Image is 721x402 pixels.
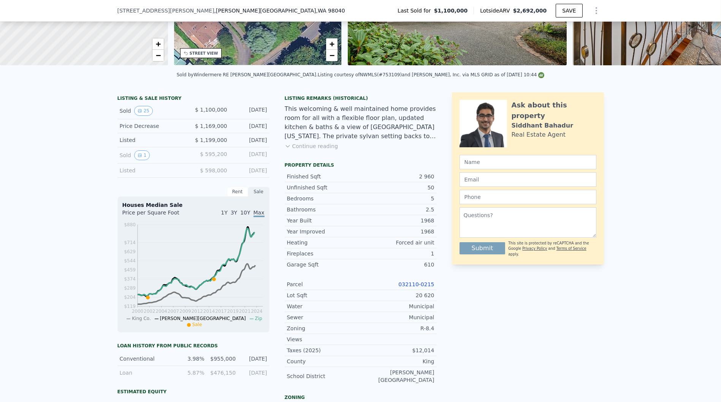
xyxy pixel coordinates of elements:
div: Property details [285,162,437,168]
tspan: 2019 [227,309,239,314]
span: + [155,39,160,49]
button: Continue reading [285,142,338,150]
div: Real Estate Agent [512,130,566,139]
div: 20 620 [361,292,434,299]
div: Rent [227,187,248,197]
tspan: 2012 [191,309,203,314]
div: $476,150 [209,369,236,377]
span: Lotside ARV [480,7,513,14]
div: [DATE] [233,167,267,174]
div: Listed [120,136,187,144]
div: STREET VIEW [190,50,218,56]
a: Zoom out [326,50,338,61]
div: [DATE] [233,106,267,116]
span: Sale [192,322,202,327]
button: SAVE [556,4,582,17]
span: $ 1,199,000 [195,137,227,143]
span: Last Sold for [398,7,434,14]
div: 1968 [361,228,434,235]
tspan: $289 [124,285,136,291]
div: Sold [120,106,187,116]
div: LISTING & SALE HISTORY [117,95,269,103]
div: 50 [361,184,434,191]
div: [DATE] [233,136,267,144]
div: School District [287,372,361,380]
tspan: $880 [124,222,136,227]
span: [PERSON_NAME][GEOGRAPHIC_DATA] [160,316,246,321]
span: , WA 98040 [316,8,345,14]
span: $ 595,200 [200,151,227,157]
tspan: 2000 [132,309,143,314]
a: Zoom in [152,38,164,50]
tspan: $714 [124,240,136,245]
span: − [330,50,334,60]
input: Name [460,155,596,169]
div: $12,014 [361,347,434,354]
div: Year Built [287,217,361,224]
div: Parcel [287,281,361,288]
div: [DATE] [240,355,267,363]
div: Unfinished Sqft [287,184,361,191]
div: 5 [361,195,434,202]
div: [DATE] [233,122,267,130]
div: Sold by Windermere RE [PERSON_NAME][GEOGRAPHIC_DATA] . [177,72,318,77]
tspan: 2017 [215,309,227,314]
span: 10Y [240,210,250,216]
div: [PERSON_NAME][GEOGRAPHIC_DATA] [361,369,434,384]
div: Loan [120,369,173,377]
tspan: 2007 [167,309,179,314]
div: This welcoming & well maintained home provides room for all with a flexible floor plan, updated k... [285,104,437,141]
span: $2,692,000 [513,8,547,14]
div: County [287,358,361,365]
div: Sewer [287,314,361,321]
div: 2.5 [361,206,434,213]
tspan: 2004 [155,309,167,314]
div: Bedrooms [287,195,361,202]
div: Price Decrease [120,122,187,130]
div: [DATE] [233,150,267,160]
div: Fireplaces [287,250,361,257]
div: 610 [361,261,434,268]
div: Zoning [287,325,361,332]
div: Forced air unit [361,239,434,246]
tspan: 2002 [144,309,155,314]
span: Max [254,210,265,217]
button: View historical data [134,106,153,116]
input: Phone [460,190,596,204]
tspan: 2021 [239,309,251,314]
span: $ 1,100,000 [195,107,227,113]
a: Zoom in [326,38,338,50]
span: + [330,39,334,49]
tspan: $544 [124,258,136,263]
span: [STREET_ADDRESS][PERSON_NAME] [117,7,214,14]
div: Sold [120,150,187,160]
div: King [361,358,434,365]
tspan: 2009 [179,309,191,314]
div: Finished Sqft [287,173,361,180]
div: Sale [248,187,269,197]
div: Year Improved [287,228,361,235]
tspan: $204 [124,295,136,300]
div: Garage Sqft [287,261,361,268]
div: 1 [361,250,434,257]
tspan: 2024 [251,309,263,314]
div: Zoning [285,394,437,400]
div: Houses Median Sale [122,201,265,209]
span: Zip [255,316,262,321]
span: 1Y [221,210,227,216]
span: King Co. [132,316,151,321]
a: Zoom out [152,50,164,61]
div: 1968 [361,217,434,224]
div: Price per Square Foot [122,209,193,221]
tspan: $459 [124,267,136,273]
tspan: $119 [124,304,136,309]
div: Loan history from public records [117,343,269,349]
a: 032110-0215 [398,281,434,287]
div: Municipal [361,303,434,310]
div: 5.87% [177,369,204,377]
div: 2 960 [361,173,434,180]
span: 3Y [231,210,237,216]
a: Terms of Service [556,246,586,251]
div: [DATE] [240,369,267,377]
img: NWMLS Logo [538,72,544,78]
